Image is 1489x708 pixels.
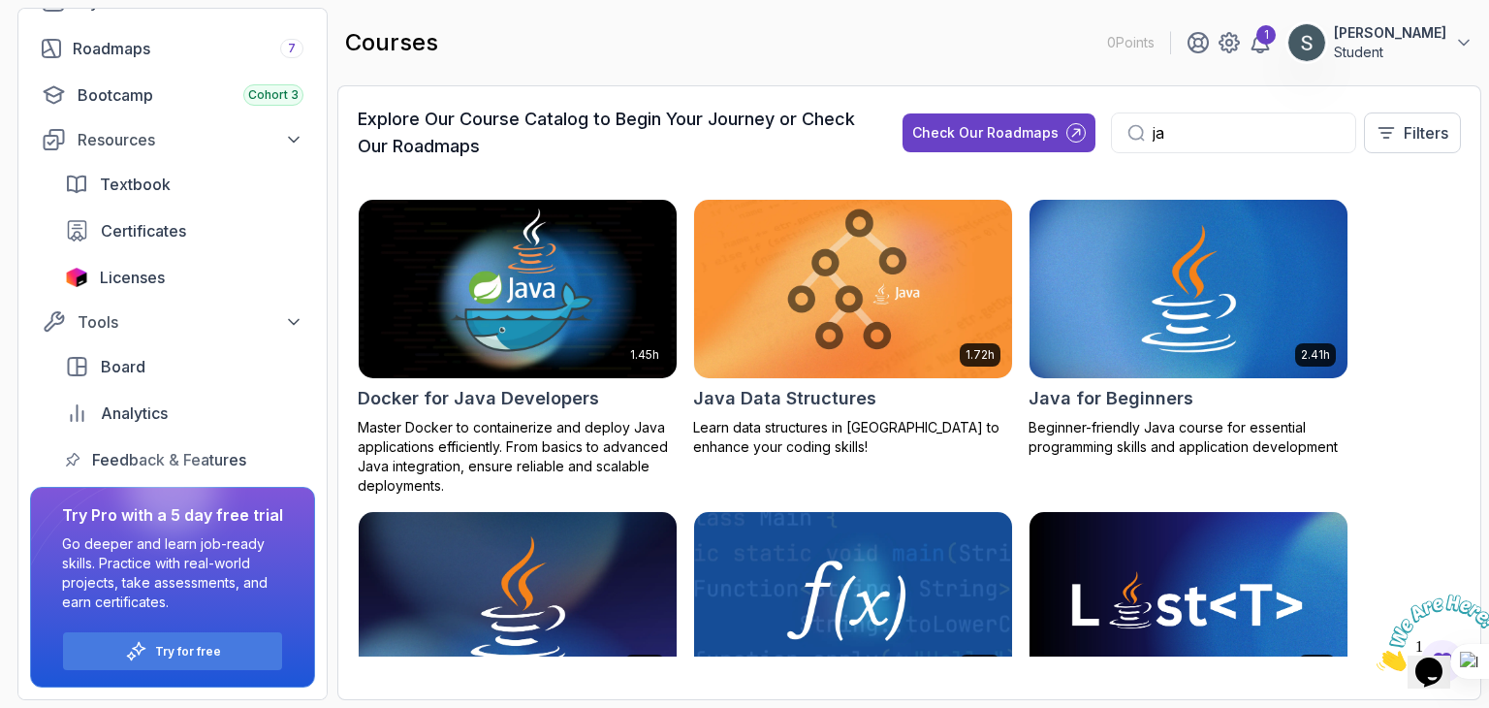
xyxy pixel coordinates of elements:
[288,41,296,56] span: 7
[345,27,438,58] h2: courses
[1334,43,1446,62] p: Student
[1029,418,1348,457] p: Beginner-friendly Java course for essential programming skills and application development
[53,347,315,386] a: board
[30,29,315,68] a: roadmaps
[694,200,1012,378] img: Java Data Structures card
[1301,347,1330,363] p: 2.41h
[694,512,1012,691] img: Java Functional Interfaces card
[1029,199,1348,457] a: Java for Beginners card2.41hJava for BeginnersBeginner-friendly Java course for essential program...
[359,200,677,378] img: Docker for Java Developers card
[630,347,659,363] p: 1.45h
[966,347,995,363] p: 1.72h
[912,123,1059,143] div: Check Our Roadmaps
[78,310,303,334] div: Tools
[53,165,315,204] a: textbook
[1287,23,1473,62] button: user profile image[PERSON_NAME]Student
[359,512,677,691] img: Java for Developers card
[1153,121,1340,145] input: Search...
[1404,121,1448,145] p: Filters
[358,385,599,412] h2: Docker for Java Developers
[101,219,186,242] span: Certificates
[62,631,283,671] button: Try for free
[65,268,88,287] img: jetbrains icon
[53,258,315,297] a: licenses
[53,211,315,250] a: certificates
[155,644,221,660] a: Try for free
[693,385,876,412] h2: Java Data Structures
[1334,23,1446,43] p: [PERSON_NAME]
[78,128,303,151] div: Resources
[8,8,128,84] img: Chat attention grabber
[30,305,315,339] button: Tools
[101,402,168,425] span: Analytics
[100,266,165,289] span: Licenses
[1249,31,1272,54] a: 1
[903,113,1095,152] button: Check Our Roadmaps
[1256,25,1276,45] div: 1
[693,418,1013,457] p: Learn data structures in [GEOGRAPHIC_DATA] to enhance your coding skills!
[53,394,315,433] a: analytics
[1107,33,1155,52] p: 0 Points
[1364,113,1461,153] button: Filters
[62,534,283,612] p: Go deeper and learn job-ready skills. Practice with real-world projects, take assessments, and ea...
[30,76,315,114] a: bootcamp
[78,83,303,107] div: Bootcamp
[1029,385,1193,412] h2: Java for Beginners
[1030,200,1347,378] img: Java for Beginners card
[73,37,303,60] div: Roadmaps
[358,418,678,496] p: Master Docker to containerize and deploy Java applications efficiently. From basics to advanced J...
[248,87,299,103] span: Cohort 3
[1369,587,1489,679] iframe: chat widget
[358,106,868,160] h3: Explore Our Course Catalog to Begin Your Journey or Check Our Roadmaps
[100,173,171,196] span: Textbook
[1030,512,1347,691] img: Java Generics card
[101,355,145,378] span: Board
[30,122,315,157] button: Resources
[92,448,246,471] span: Feedback & Features
[358,199,678,496] a: Docker for Java Developers card1.45hDocker for Java DevelopersMaster Docker to containerize and d...
[693,199,1013,457] a: Java Data Structures card1.72hJava Data StructuresLearn data structures in [GEOGRAPHIC_DATA] to e...
[1288,24,1325,61] img: user profile image
[8,8,16,24] span: 1
[53,440,315,479] a: feedback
